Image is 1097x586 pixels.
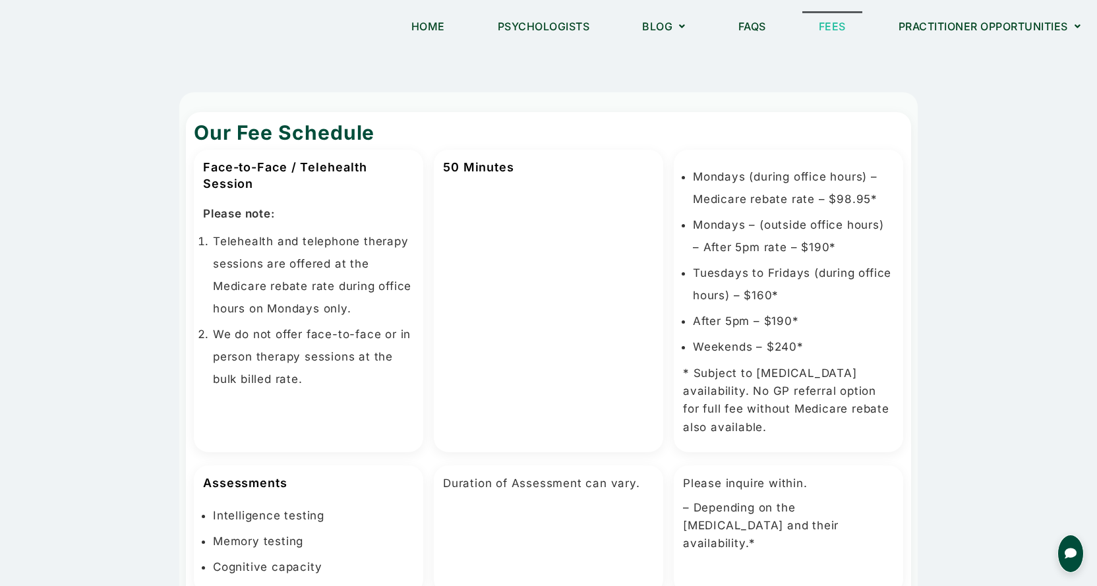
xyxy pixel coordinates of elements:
[481,11,607,42] a: Psychologists
[213,323,414,390] li: We do not offer face-to-face or in person therapy sessions at the bulk billed rate.
[203,159,414,192] h3: Face-to-Face / Telehealth Session
[683,499,894,553] p: – Depending on the [MEDICAL_DATA] and their availability.*
[213,530,414,552] li: Memory testing
[683,475,894,492] p: Please inquire within.
[693,336,894,358] li: Weekends – $240*
[693,310,894,332] li: After 5pm – $190*
[213,556,414,578] li: Cognitive capacity
[194,119,903,146] h2: Our Fee Schedule
[802,11,862,42] a: Fees
[395,11,461,42] a: Home
[683,365,894,436] p: * Subject to [MEDICAL_DATA] availability. No GP referral option for full fee without Medicare reb...
[693,262,894,307] li: Tuesdays to Fridays (during office hours) – $160*
[213,230,414,320] li: Telehealth and telephone therapy sessions are offered at the Medicare rebate rate during office h...
[203,475,414,491] h3: Assessments
[693,165,894,210] li: Mondays (during office hours) – Medicare rebate rate – $98.95*
[443,159,654,175] h3: 50 Minutes
[626,11,702,42] a: Blog
[693,214,894,258] li: Mondays – (outside office hours) – After 5pm rate – $190*
[1057,535,1084,573] button: Open chat for queries
[443,475,654,492] p: Duration of Assessment can vary.
[722,11,783,42] a: FAQs
[213,504,414,527] li: Intelligence testing
[203,207,275,220] strong: Please note:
